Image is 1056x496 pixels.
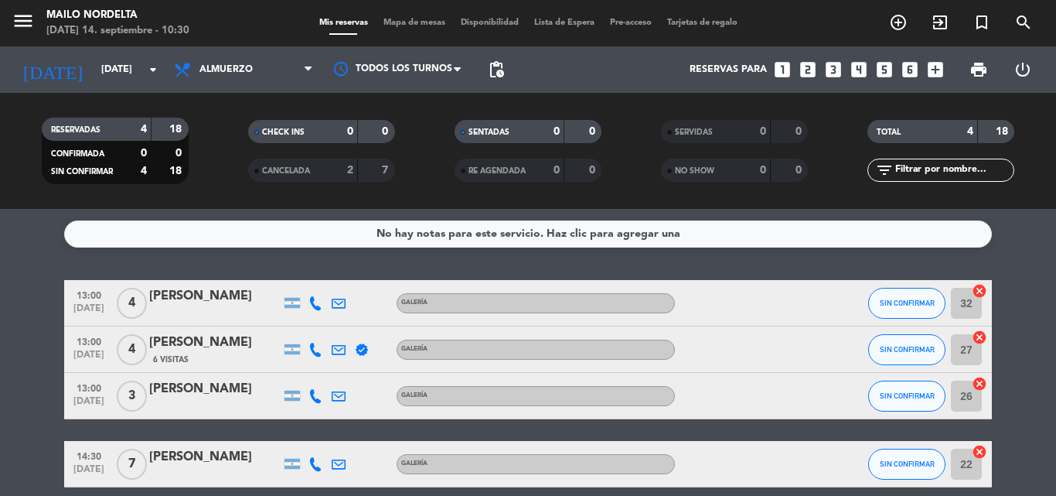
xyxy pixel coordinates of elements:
[996,126,1011,137] strong: 18
[1014,13,1033,32] i: search
[376,19,453,27] span: Mapa de mesas
[675,167,714,175] span: NO SHOW
[141,166,147,176] strong: 4
[169,166,185,176] strong: 18
[117,449,147,480] span: 7
[823,60,843,80] i: looks_3
[877,128,901,136] span: TOTAL
[554,126,560,137] strong: 0
[925,60,945,80] i: add_box
[401,299,428,306] span: GALERÍA
[70,350,108,368] span: [DATE]
[312,19,376,27] span: Mis reservas
[401,346,428,352] span: GALERÍA
[880,460,935,468] span: SIN CONFIRMAR
[117,334,147,365] span: 4
[1013,60,1032,79] i: power_settings_new
[262,167,310,175] span: CANCELADA
[70,332,108,350] span: 13:00
[972,444,987,460] i: cancel
[70,286,108,303] span: 13:00
[468,167,526,175] span: RE AGENDADA
[51,168,113,176] span: SIN CONFIRMAR
[969,60,988,79] span: print
[46,8,189,23] div: Mailo Nordelta
[199,64,253,75] span: Almuerzo
[760,165,766,176] strong: 0
[874,60,894,80] i: looks_5
[554,165,560,176] strong: 0
[972,283,987,299] i: cancel
[70,464,108,482] span: [DATE]
[589,165,598,176] strong: 0
[401,392,428,399] span: GALERÍA
[880,392,935,400] span: SIN CONFIRMAR
[602,19,659,27] span: Pre-acceso
[849,60,869,80] i: looks_4
[153,354,189,366] span: 6 Visitas
[760,126,766,137] strong: 0
[12,53,94,87] i: [DATE]
[468,128,509,136] span: SENTADAS
[51,126,100,134] span: RESERVADAS
[144,60,162,79] i: arrow_drop_down
[51,150,104,158] span: CONFIRMADA
[868,334,945,365] button: SIN CONFIRMAR
[880,299,935,307] span: SIN CONFIRMAR
[900,60,920,80] i: looks_6
[12,9,35,38] button: menu
[931,13,949,32] i: exit_to_app
[12,9,35,32] i: menu
[973,13,991,32] i: turned_in_not
[772,60,792,80] i: looks_one
[675,128,713,136] span: SERVIDAS
[347,126,353,137] strong: 0
[875,161,894,180] i: filter_list
[868,288,945,319] button: SIN CONFIRMAR
[46,23,189,39] div: [DATE] 14. septiembre - 10:30
[347,165,353,176] strong: 2
[868,381,945,412] button: SIN CONFIRMAR
[894,162,1013,179] input: Filtrar por nombre...
[175,148,185,159] strong: 0
[589,126,598,137] strong: 0
[972,330,987,345] i: cancel
[453,19,526,27] span: Disponibilidad
[141,148,147,159] strong: 0
[117,381,147,412] span: 3
[376,225,680,243] div: No hay notas para este servicio. Haz clic para agregar una
[169,124,185,135] strong: 18
[880,345,935,354] span: SIN CONFIRMAR
[149,286,281,306] div: [PERSON_NAME]
[149,379,281,399] div: [PERSON_NAME]
[795,126,805,137] strong: 0
[70,378,108,396] span: 13:00
[382,165,391,176] strong: 7
[972,376,987,392] i: cancel
[690,64,767,75] span: Reservas para
[70,396,108,414] span: [DATE]
[798,60,818,80] i: looks_two
[149,333,281,353] div: [PERSON_NAME]
[967,126,973,137] strong: 4
[149,447,281,467] div: [PERSON_NAME]
[262,128,305,136] span: CHECK INS
[141,124,147,135] strong: 4
[526,19,602,27] span: Lista de Espera
[868,449,945,480] button: SIN CONFIRMAR
[487,60,506,79] span: pending_actions
[659,19,745,27] span: Tarjetas de regalo
[70,303,108,321] span: [DATE]
[889,13,908,32] i: add_circle_outline
[355,343,369,357] i: verified
[117,288,147,319] span: 4
[1000,46,1044,93] div: LOG OUT
[401,460,428,467] span: GALERÍA
[70,446,108,464] span: 14:30
[382,126,391,137] strong: 0
[795,165,805,176] strong: 0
